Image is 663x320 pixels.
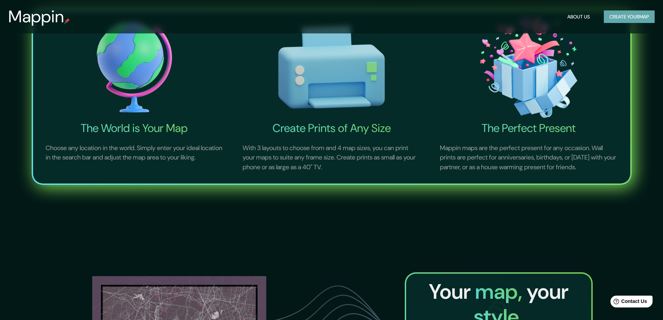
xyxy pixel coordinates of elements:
[234,135,429,181] p: With 3 layouts to choose from and 4 map sizes, you can print your maps to suite any frame size. C...
[37,135,232,171] p: Choose any location in the world. Simply enter your ideal location in the search bar and adjust t...
[64,18,70,24] img: mappin-pin
[234,14,429,121] img: Create Prints of Any Size-icon
[565,10,593,23] button: About Us
[601,293,655,312] iframe: Help widget launcher
[37,14,232,121] img: The World is Your Map-icon
[475,278,527,305] span: map,
[37,121,232,135] h4: The World is Your Map
[432,135,626,181] p: Mappin maps are the perfect present for any occasion. Wall prints are perfect for anniversaries, ...
[432,14,626,121] img: The Perfect Present-icon
[432,121,626,135] h4: The Perfect Present
[604,10,655,23] button: Create yourmap
[234,121,429,135] h4: Create Prints of Any Size
[8,7,64,26] h3: Mappin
